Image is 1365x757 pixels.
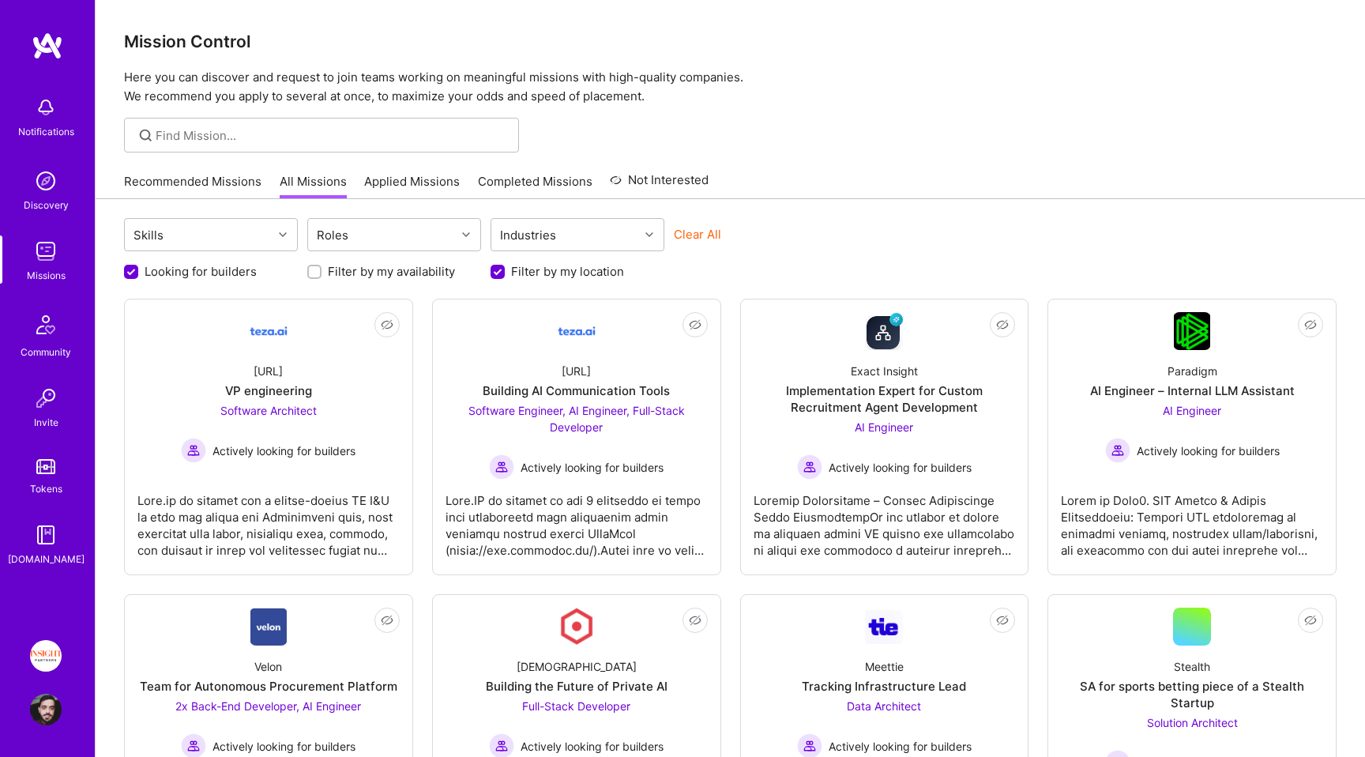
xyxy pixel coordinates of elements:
[1061,312,1323,562] a: Company LogoParadigmAI Engineer – Internal LLM AssistantAI Engineer Actively looking for builders...
[521,738,664,755] span: Actively looking for builders
[522,699,630,713] span: Full-Stack Developer
[517,658,637,675] div: [DEMOGRAPHIC_DATA]
[610,171,709,199] a: Not Interested
[562,363,591,379] div: [URL]
[1137,443,1280,459] span: Actively looking for builders
[30,235,62,267] img: teamwork
[225,382,312,399] div: VP engineering
[483,382,670,399] div: Building AI Communication Tools
[36,459,55,474] img: tokens
[1061,678,1323,711] div: SA for sports betting piece of a Stealth Startup
[130,224,167,247] div: Skills
[855,420,913,434] span: AI Engineer
[124,68,1337,106] p: Here you can discover and request to join teams working on meaningful missions with high-quality ...
[137,126,155,145] i: icon SearchGrey
[26,694,66,725] a: User Avatar
[996,318,1009,331] i: icon EyeClosed
[865,658,904,675] div: Meettie
[865,610,903,644] img: Company Logo
[1174,658,1210,675] div: Stealth
[645,231,653,239] i: icon Chevron
[689,318,701,331] i: icon EyeClosed
[1105,438,1130,463] img: Actively looking for builders
[27,306,65,344] img: Community
[496,224,560,247] div: Industries
[689,614,701,627] i: icon EyeClosed
[21,344,71,360] div: Community
[8,551,85,567] div: [DOMAIN_NAME]
[30,165,62,197] img: discovery
[30,382,62,414] img: Invite
[446,480,708,559] div: Lore.IP do sitamet co adi 9 elitseddo ei tempo inci utlaboreetd magn aliquaenim admin veniamqu no...
[30,480,62,497] div: Tokens
[521,459,664,476] span: Actively looking for builders
[1174,312,1211,350] img: Company Logo
[212,738,355,755] span: Actively looking for builders
[18,123,74,140] div: Notifications
[156,127,507,144] input: Find Mission...
[1147,716,1238,729] span: Solution Architect
[30,92,62,123] img: bell
[558,312,596,350] img: Company Logo
[1090,382,1295,399] div: AI Engineer – Internal LLM Assistant
[364,173,460,199] a: Applied Missions
[847,699,921,713] span: Data Architect
[137,480,400,559] div: Lore.ip do sitamet con a elitse-doeius TE I&U la etdo mag aliqua eni Adminimveni quis, nost exerc...
[478,173,592,199] a: Completed Missions
[829,738,972,755] span: Actively looking for builders
[754,382,1016,416] div: Implementation Expert for Custom Recruitment Agent Development
[446,312,708,562] a: Company Logo[URL]Building AI Communication ToolsSoftware Engineer, AI Engineer, Full-Stack Develo...
[486,678,667,695] div: Building the Future of Private AI
[754,312,1016,562] a: Company LogoExact InsightImplementation Expert for Custom Recruitment Agent DevelopmentAI Enginee...
[1168,363,1217,379] div: Paradigm
[181,438,206,463] img: Actively looking for builders
[140,678,397,695] div: Team for Autonomous Procurement Platform
[1304,318,1317,331] i: icon EyeClosed
[124,173,261,199] a: Recommended Missions
[511,263,624,280] label: Filter by my location
[145,263,257,280] label: Looking for builders
[254,363,283,379] div: [URL]
[30,519,62,551] img: guide book
[802,678,966,695] div: Tracking Infrastructure Lead
[250,608,288,646] img: Company Logo
[279,231,287,239] i: icon Chevron
[175,699,361,713] span: 2x Back-End Developer, AI Engineer
[280,173,347,199] a: All Missions
[137,312,400,562] a: Company Logo[URL]VP engineeringSoftware Architect Actively looking for buildersActively looking f...
[829,459,972,476] span: Actively looking for builders
[462,231,470,239] i: icon Chevron
[212,443,355,459] span: Actively looking for builders
[27,267,66,284] div: Missions
[24,197,69,213] div: Discovery
[220,404,317,417] span: Software Architect
[250,312,288,350] img: Company Logo
[489,454,514,480] img: Actively looking for builders
[254,658,282,675] div: Velon
[26,640,66,672] a: Insight Partners: Data & AI - Sourcing
[32,32,63,60] img: logo
[381,318,393,331] i: icon EyeClosed
[124,32,1337,51] h3: Mission Control
[996,614,1009,627] i: icon EyeClosed
[34,414,58,431] div: Invite
[381,614,393,627] i: icon EyeClosed
[30,694,62,725] img: User Avatar
[313,224,352,247] div: Roles
[1163,404,1221,417] span: AI Engineer
[558,608,596,646] img: Company Logo
[851,363,918,379] div: Exact Insight
[754,480,1016,559] div: Loremip Dolorsitame – Consec Adipiscinge Seddo EiusmodtempOr inc utlabor et dolore ma aliquaen ad...
[674,226,721,243] button: Clear All
[328,263,455,280] label: Filter by my availability
[468,404,685,434] span: Software Engineer, AI Engineer, Full-Stack Developer
[865,312,903,350] img: Company Logo
[1061,480,1323,559] div: Lorem ip Dolo0. SIT Ametco & Adipis Elitseddoeiu: Tempori UTL etdoloremag al enimadmi veniamq, no...
[30,640,62,672] img: Insight Partners: Data & AI - Sourcing
[1304,614,1317,627] i: icon EyeClosed
[797,454,822,480] img: Actively looking for builders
